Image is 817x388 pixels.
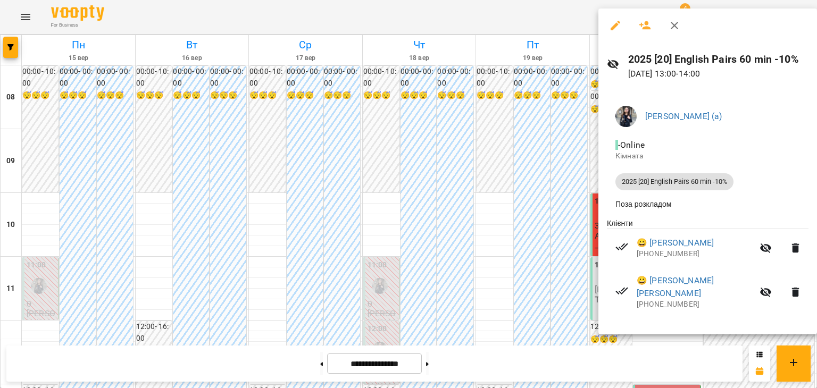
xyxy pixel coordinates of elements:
ul: Клієнти [607,218,808,322]
p: Кімната [615,151,800,162]
a: [PERSON_NAME] (а) [645,111,722,121]
span: 2025 [20] English Pairs 60 min -10% [615,177,733,187]
a: 😀 [PERSON_NAME] [637,237,714,249]
h6: 2025 [20] English Pairs 60 min -10% [628,51,808,68]
svg: Візит сплачено [615,240,628,253]
li: Поза розкладом [607,195,808,214]
p: [PHONE_NUMBER] [637,249,753,259]
img: 5dc71f453aaa25dcd3a6e3e648fe382a.JPG [615,106,637,127]
span: - Online [615,140,647,150]
a: 😀 [PERSON_NAME] [PERSON_NAME] [637,274,753,299]
p: [DATE] 13:00 - 14:00 [628,68,808,80]
svg: Візит сплачено [615,284,628,297]
p: [PHONE_NUMBER] [637,299,753,310]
